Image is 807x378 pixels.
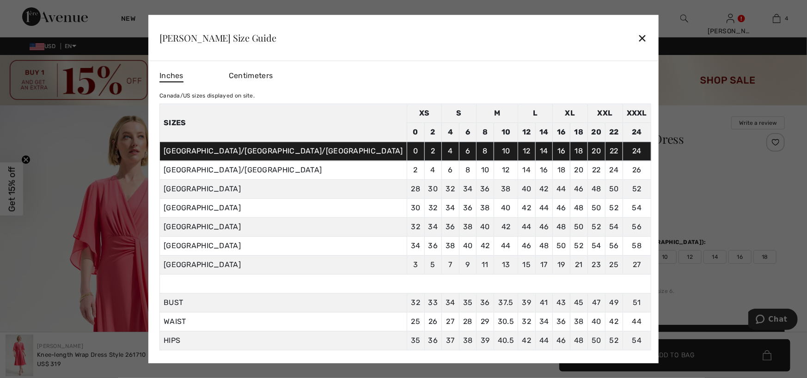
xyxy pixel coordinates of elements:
td: XS [407,104,441,123]
span: 44 [632,317,642,326]
td: 2 [424,123,442,142]
td: 46 [553,199,570,218]
span: 25 [411,317,420,326]
td: 48 [553,218,570,237]
td: 22 [605,142,623,161]
td: 22 [587,161,605,180]
td: 52 [570,237,587,256]
span: 48 [574,336,584,345]
td: [GEOGRAPHIC_DATA] [159,256,407,274]
td: 15 [518,256,536,274]
span: 51 [633,298,641,307]
span: 40.5 [498,336,514,345]
td: WAIST [159,312,407,331]
td: 18 [570,123,587,142]
span: 35 [411,336,421,345]
span: 35 [463,298,473,307]
td: 16 [553,123,570,142]
td: 46 [535,218,553,237]
td: 32 [407,218,424,237]
td: [GEOGRAPHIC_DATA]/[GEOGRAPHIC_DATA]/[GEOGRAPHIC_DATA] [159,142,407,161]
span: 40 [592,317,601,326]
td: 3 [407,256,424,274]
span: 46 [556,336,566,345]
td: 10 [477,161,494,180]
td: 36 [477,180,494,199]
td: 24 [605,161,623,180]
span: 37 [446,336,455,345]
td: 40 [477,218,494,237]
div: Canada/US sizes displayed on site. [159,91,651,100]
span: 37.5 [498,298,513,307]
span: 39 [522,298,532,307]
td: 56 [605,237,623,256]
span: 36 [556,317,566,326]
td: 11 [477,256,494,274]
span: 42 [610,317,619,326]
td: 36 [442,218,459,237]
td: 34 [459,180,477,199]
td: 17 [535,256,553,274]
td: 4 [442,142,459,161]
td: 44 [494,237,518,256]
td: 20 [570,161,587,180]
td: 4 [442,123,459,142]
td: 40 [494,199,518,218]
td: 32 [442,180,459,199]
td: L [518,104,553,123]
td: 44 [535,199,553,218]
td: 6 [442,161,459,180]
td: 42 [494,218,518,237]
span: 39 [481,336,490,345]
span: 33 [428,298,438,307]
td: 58 [623,237,651,256]
td: 12 [494,161,518,180]
td: 20 [587,123,605,142]
span: Chat [20,6,39,15]
td: S [442,104,477,123]
td: 34 [407,237,424,256]
td: 48 [570,199,587,218]
span: 34 [446,298,455,307]
div: ✕ [638,28,648,48]
td: 46 [518,237,536,256]
td: 0 [407,142,424,161]
span: 43 [556,298,566,307]
td: 24 [623,123,651,142]
td: XL [553,104,587,123]
td: HIPS [159,331,407,350]
td: 9 [459,256,477,274]
td: 44 [518,218,536,237]
th: Sizes [159,104,407,142]
span: 27 [446,317,455,326]
span: 36 [480,298,490,307]
td: [GEOGRAPHIC_DATA]/[GEOGRAPHIC_DATA] [159,161,407,180]
span: 26 [428,317,438,326]
td: 19 [553,256,570,274]
span: 44 [539,336,549,345]
td: 42 [535,180,553,199]
span: 47 [592,298,601,307]
td: 8 [477,142,494,161]
td: 38 [442,237,459,256]
td: 14 [518,161,536,180]
td: 4 [424,161,442,180]
td: 28 [407,180,424,199]
span: 32 [411,298,420,307]
td: 38 [459,218,477,237]
td: XXXL [623,104,651,123]
span: 54 [632,336,642,345]
td: 22 [605,123,623,142]
td: 26 [623,161,651,180]
td: 36 [459,199,477,218]
td: 25 [605,256,623,274]
span: 38 [574,317,584,326]
td: 36 [424,237,442,256]
td: [GEOGRAPHIC_DATA] [159,180,407,199]
td: [GEOGRAPHIC_DATA] [159,199,407,218]
td: [GEOGRAPHIC_DATA] [159,237,407,256]
span: Centimeters [229,71,273,80]
td: 44 [553,180,570,199]
td: 38 [494,180,518,199]
td: 5 [424,256,442,274]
